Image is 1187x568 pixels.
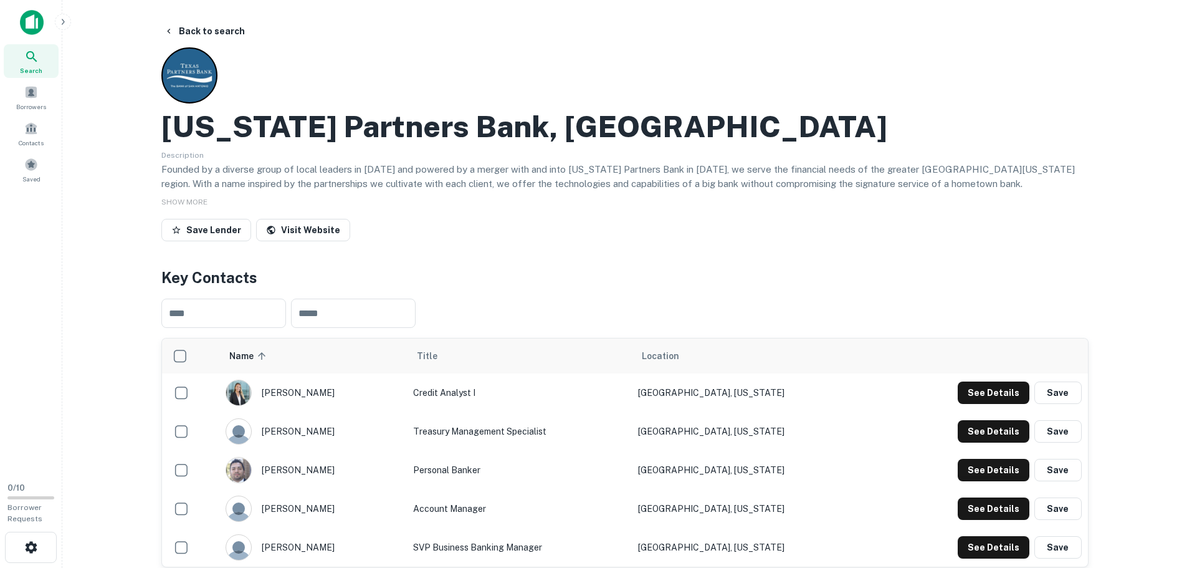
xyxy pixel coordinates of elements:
img: 1721233577317 [226,458,251,483]
button: See Details [958,498,1029,520]
a: Contacts [4,117,59,150]
h2: [US_STATE] Partners Bank, [GEOGRAPHIC_DATA] [161,108,887,145]
td: SVP Business Banking Manager [407,528,632,567]
td: Account Manager [407,489,632,528]
td: Personal Banker [407,451,632,489]
td: [GEOGRAPHIC_DATA], [US_STATE] [632,528,877,567]
a: Visit Website [256,219,350,241]
img: 9c8pery4andzj6ohjkjp54ma2 [226,535,251,560]
h4: Key Contacts [161,266,1089,289]
span: SHOW MORE [161,198,207,206]
td: Credit Analyst I [407,373,632,412]
td: [GEOGRAPHIC_DATA], [US_STATE] [632,412,877,451]
th: Location [632,339,877,373]
span: Location [642,349,679,363]
a: Saved [4,153,59,186]
iframe: Chat Widget [1125,468,1187,528]
th: Title [407,339,632,373]
span: Saved [22,174,41,184]
p: Founded by a diverse group of local leaders in [DATE] and powered by a merger with and into [US_S... [161,162,1089,191]
img: 1720729193626 [226,380,251,405]
td: [GEOGRAPHIC_DATA], [US_STATE] [632,451,877,489]
button: See Details [958,459,1029,481]
button: Save Lender [161,219,251,241]
span: Description [161,151,204,160]
td: [GEOGRAPHIC_DATA], [US_STATE] [632,373,877,412]
a: Borrowers [4,80,59,114]
span: Title [417,349,454,363]
th: Name [219,339,407,373]
span: Search [20,65,42,75]
button: Save [1034,498,1082,520]
button: Save [1034,382,1082,404]
a: Search [4,44,59,78]
button: Save [1034,459,1082,481]
button: Save [1034,536,1082,559]
img: 9c8pery4andzj6ohjkjp54ma2 [226,419,251,444]
span: Borrowers [16,102,46,112]
button: See Details [958,382,1029,404]
div: scrollable content [162,339,1088,567]
button: Save [1034,420,1082,443]
span: Contacts [19,138,44,148]
div: [PERSON_NAME] [226,496,401,522]
div: [PERSON_NAME] [226,457,401,483]
td: Treasury Management Specialist [407,412,632,451]
div: [PERSON_NAME] [226,418,401,445]
img: 9c8pery4andzj6ohjkjp54ma2 [226,496,251,521]
div: [PERSON_NAME] [226,380,401,406]
td: [GEOGRAPHIC_DATA], [US_STATE] [632,489,877,528]
span: Name [229,349,270,363]
button: Back to search [159,20,250,42]
img: capitalize-icon.png [20,10,44,35]
button: See Details [958,420,1029,443]
span: 0 / 10 [7,483,25,493]
div: [PERSON_NAME] [226,534,401,561]
button: See Details [958,536,1029,559]
span: Borrower Requests [7,503,42,523]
